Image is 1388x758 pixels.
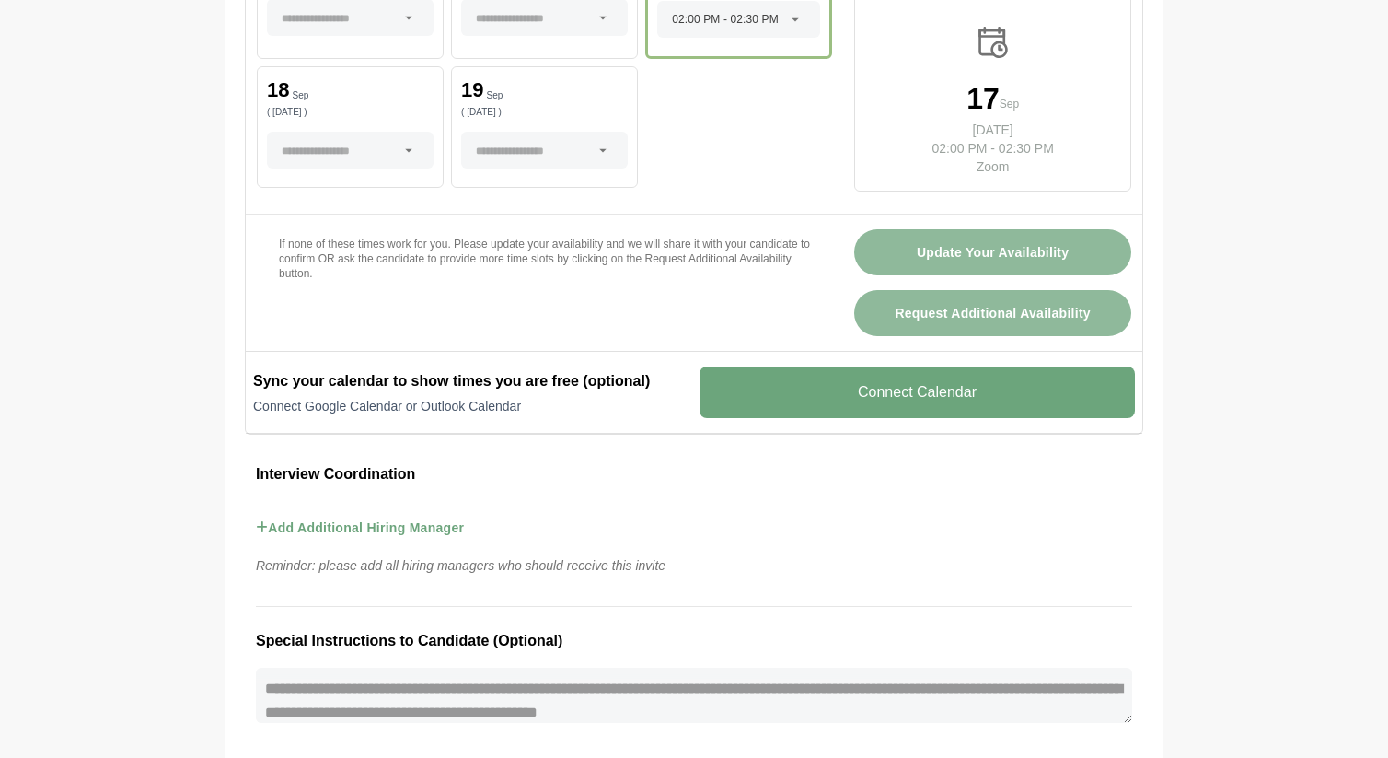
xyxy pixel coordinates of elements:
button: Add Additional Hiring Manager [256,501,464,554]
p: ( [DATE] ) [267,108,434,117]
h3: Interview Coordination [256,462,1132,486]
p: Sep [1000,95,1019,113]
span: 02:00 PM - 02:30 PM [672,1,779,38]
p: Zoom [918,157,1069,176]
p: Sep [487,91,503,100]
v-button: Connect Calendar [700,367,1135,418]
p: 02:00 PM - 02:30 PM [918,139,1069,157]
p: 19 [461,80,483,100]
p: Connect Google Calendar or Outlook Calendar [253,397,688,415]
p: 17 [966,84,1000,113]
img: calender [974,23,1012,62]
p: Reminder: please add all hiring managers who should receive this invite [245,554,1143,577]
p: Sep [292,91,308,100]
button: Update Your Availability [854,229,1131,275]
p: [DATE] [918,121,1069,139]
p: ( [DATE] ) [461,108,628,117]
p: 18 [267,80,289,100]
h2: Sync your calendar to show times you are free (optional) [253,370,688,392]
h3: Special Instructions to Candidate (Optional) [256,629,1132,653]
button: Request Additional Availability [854,290,1131,336]
p: If none of these times work for you. Please update your availability and we will share it with yo... [279,237,810,281]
